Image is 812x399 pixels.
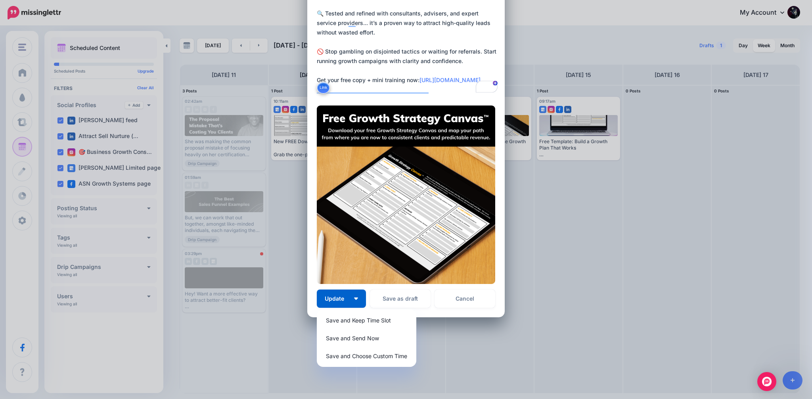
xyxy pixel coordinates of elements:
div: Open Intercom Messenger [757,372,776,391]
a: Save and Send Now [320,330,413,346]
img: arrow-down-white.png [354,297,358,300]
div: Update [317,309,416,367]
button: Update [317,290,366,308]
a: Save and Choose Custom Time [320,348,413,364]
button: Link [317,82,330,94]
img: 9E090UDCF9OBI16613H90E1T1FOFOCHU.png [317,106,495,284]
span: Update [325,296,350,301]
a: Cancel [435,290,495,308]
a: Save and Keep Time Slot [320,313,413,328]
button: Save as draft [370,290,431,308]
